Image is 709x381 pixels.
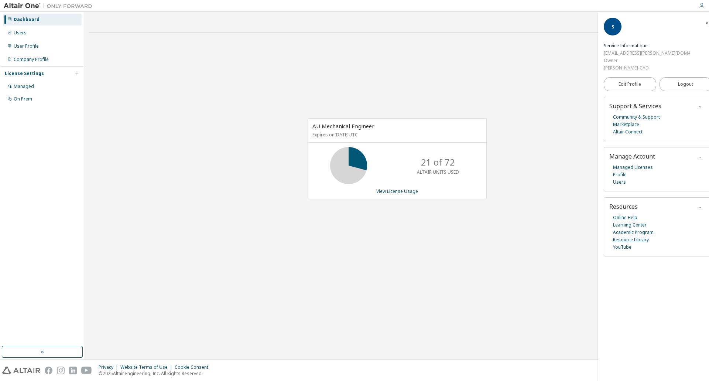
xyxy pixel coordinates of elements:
a: Edit Profile [604,77,656,91]
div: [PERSON_NAME]-CAD [604,64,690,72]
div: Cookie Consent [175,364,213,370]
div: Dashboard [14,17,40,23]
a: Marketplace [613,121,639,128]
span: Edit Profile [619,81,641,87]
img: Altair One [4,2,96,10]
a: Profile [613,171,627,178]
p: © 2025 Altair Engineering, Inc. All Rights Reserved. [99,370,213,377]
a: Resource Library [613,236,649,244]
img: linkedin.svg [69,367,77,374]
span: Resources [609,203,638,211]
div: User Profile [14,43,39,49]
div: Website Terms of Use [120,364,175,370]
img: altair_logo.svg [2,367,40,374]
a: Learning Center [613,221,647,229]
img: instagram.svg [57,367,65,374]
div: On Prem [14,96,32,102]
div: Users [14,30,27,36]
div: [EMAIL_ADDRESS][PERSON_NAME][DOMAIN_NAME] [604,50,690,57]
a: Users [613,178,626,186]
a: Altair Connect [613,128,643,136]
p: Expires on [DATE] UTC [312,132,480,138]
a: Online Help [613,214,637,221]
a: YouTube [613,244,631,251]
span: S [612,24,614,30]
img: facebook.svg [45,367,52,374]
div: License Settings [5,71,44,76]
span: Manage Account [609,152,655,160]
span: AU Mechanical Engineer [312,122,374,130]
div: Owner [604,57,690,64]
a: View License Usage [376,188,418,194]
div: Service Informatique [604,42,690,50]
p: 21 of 72 [421,156,455,169]
a: Managed Licenses [613,164,653,171]
span: Support & Services [609,102,661,110]
div: Company Profile [14,57,49,62]
img: youtube.svg [81,367,92,374]
a: Academic Program [613,229,654,236]
div: Privacy [99,364,120,370]
span: Logout [678,81,693,88]
div: Managed [14,84,34,89]
p: ALTAIR UNITS USED [417,169,459,175]
a: Community & Support [613,113,660,121]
